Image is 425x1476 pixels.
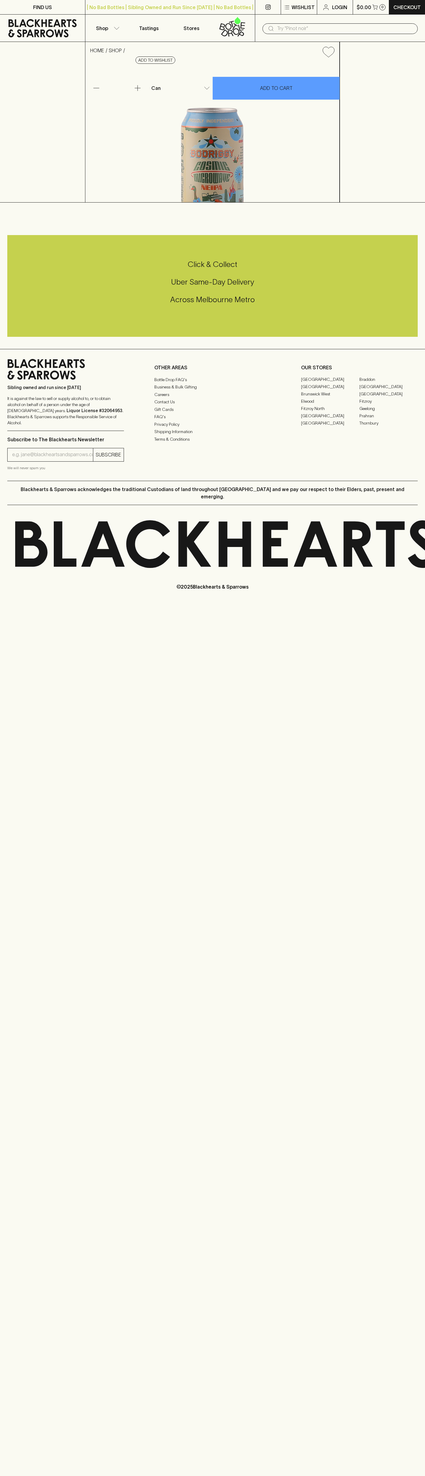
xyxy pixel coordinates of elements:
p: OTHER AREAS [154,364,271,371]
a: Thornbury [359,420,418,427]
a: Gift Cards [154,406,271,413]
a: Privacy Policy [154,421,271,428]
a: Bottle Drop FAQ's [154,376,271,383]
a: Braddon [359,376,418,383]
a: [GEOGRAPHIC_DATA] [301,376,359,383]
p: Shop [96,25,108,32]
p: Checkout [393,4,421,11]
button: ADD TO CART [213,77,340,100]
p: SUBSCRIBE [96,451,121,458]
a: Fitzroy [359,398,418,405]
p: Stores [183,25,199,32]
input: Try "Pinot noir" [277,24,413,33]
a: SHOP [109,48,122,53]
h5: Across Melbourne Metro [7,295,418,305]
p: It is against the law to sell or supply alcohol to, or to obtain alcohol on behalf of a person un... [7,395,124,426]
h5: Uber Same-Day Delivery [7,277,418,287]
div: Call to action block [7,235,418,337]
p: Login [332,4,347,11]
a: Stores [170,15,213,42]
a: Elwood [301,398,359,405]
p: $0.00 [357,4,371,11]
img: 53079.png [85,62,339,202]
button: SUBSCRIBE [93,448,124,461]
p: Sibling owned and run since [DATE] [7,384,124,391]
button: Shop [85,15,128,42]
a: Careers [154,391,271,398]
p: Wishlist [292,4,315,11]
a: Terms & Conditions [154,436,271,443]
p: Can [151,84,161,92]
a: Brunswick West [301,391,359,398]
a: Geelong [359,405,418,412]
a: Shipping Information [154,428,271,436]
div: Can [149,82,212,94]
a: Contact Us [154,398,271,406]
a: [GEOGRAPHIC_DATA] [301,383,359,391]
a: [GEOGRAPHIC_DATA] [301,412,359,420]
p: ADD TO CART [260,84,293,92]
a: [GEOGRAPHIC_DATA] [359,383,418,391]
p: FIND US [33,4,52,11]
input: e.g. jane@blackheartsandsparrows.com.au [12,450,93,460]
button: Add to wishlist [135,56,175,64]
a: [GEOGRAPHIC_DATA] [301,420,359,427]
p: Tastings [139,25,159,32]
h5: Click & Collect [7,259,418,269]
p: 0 [381,5,384,9]
a: Fitzroy North [301,405,359,412]
p: OUR STORES [301,364,418,371]
a: FAQ's [154,413,271,421]
p: Blackhearts & Sparrows acknowledges the traditional Custodians of land throughout [GEOGRAPHIC_DAT... [12,486,413,500]
p: We will never spam you [7,465,124,471]
a: Prahran [359,412,418,420]
a: HOME [90,48,104,53]
a: Tastings [128,15,170,42]
p: Subscribe to The Blackhearts Newsletter [7,436,124,443]
button: Add to wishlist [320,44,337,60]
a: Business & Bulk Gifting [154,384,271,391]
strong: Liquor License #32064953 [67,408,122,413]
a: [GEOGRAPHIC_DATA] [359,391,418,398]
